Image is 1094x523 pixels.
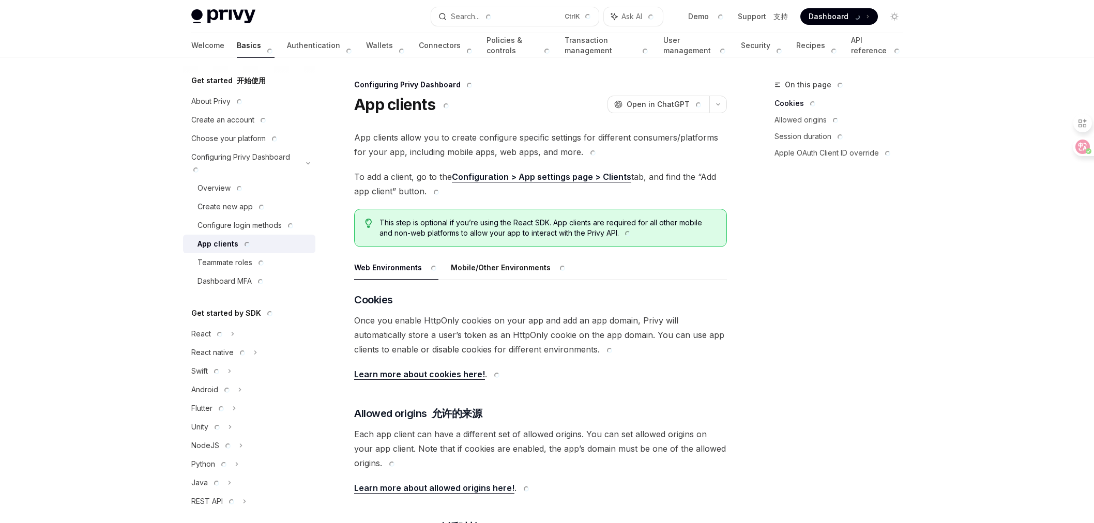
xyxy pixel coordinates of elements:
[354,406,482,421] span: Allowed origins
[183,179,315,197] a: Overview
[197,219,295,232] div: Configure login methods
[354,130,727,159] span: App clients allow you to create configure specific settings for different consumers/platforms for...
[432,407,482,420] font: 允许的来源
[183,129,315,148] a: Choose your platform
[565,12,592,21] span: Ctrl K
[774,145,911,161] a: Apple OAuth Client ID override
[191,114,268,126] div: Create an account
[851,33,903,58] a: API reference
[451,10,493,23] div: Search...
[365,219,372,228] svg: Tip
[191,74,266,87] h5: Get started
[627,99,703,110] span: Open in ChatGPT
[809,11,862,22] span: Dashboard
[431,7,599,26] button: Search... CtrlK
[191,346,247,359] div: React native
[197,238,252,250] div: App clients
[774,112,911,128] a: Allowed origins
[354,367,727,381] span: .
[191,365,221,377] div: Swift
[663,33,728,58] a: User management
[354,255,438,280] button: Web Environments
[191,421,222,433] div: Unity
[354,293,393,307] span: Cookies
[197,256,266,269] div: Teammate roles
[354,481,727,495] span: .
[800,8,878,25] a: Dashboard
[197,201,266,213] div: Create new app
[354,369,485,380] a: Learn more about cookies here!
[191,476,221,489] div: Java
[354,313,727,357] span: Once you enable HttpOnly cookies on your app and add an app domain, Privy will automatically stor...
[354,80,727,90] div: Configuring Privy Dashboard
[191,439,233,452] div: NodeJS
[191,307,275,319] h5: Get started by SDK
[354,483,514,494] a: Learn more about allowed origins here!
[773,12,788,21] font: 支持
[237,76,266,85] font: 开始使用
[738,11,788,22] a: Support 支持
[183,111,315,129] a: Create an account
[451,255,567,280] button: Mobile/Other Environments
[191,458,229,470] div: Python
[191,495,236,507] div: REST API
[183,92,315,111] a: About Privy
[183,253,315,272] a: Teammate roles
[354,170,727,198] span: To add a client, go to the tab, and find the “Add app client” button.
[191,9,255,24] img: light logo
[191,33,224,58] a: Welcome
[886,8,903,25] button: Toggle dark mode
[487,33,552,58] a: Policies & controls
[191,95,244,107] div: About Privy
[183,216,315,235] a: Configure login methods
[183,197,315,216] a: Create new app
[354,95,451,114] h1: App clients
[183,235,315,253] a: App clients
[379,218,716,238] span: This step is optional if you’re using the React SDK. App clients are required for all other mobil...
[741,33,784,58] a: Security
[774,95,911,112] a: Cookies
[183,272,315,290] a: Dashboard MFA
[785,79,845,91] span: On this page
[796,33,839,58] a: Recipes
[621,11,656,22] span: Ask AI
[565,33,650,58] a: Transaction management
[287,33,354,58] a: Authentication
[197,275,265,287] div: Dashboard MFA
[191,151,300,176] div: Configuring Privy Dashboard
[191,328,224,340] div: React
[774,128,911,145] a: Session duration
[197,182,244,194] div: Overview
[688,11,725,22] a: Demo
[354,427,727,470] span: Each app client can have a different set of allowed origins. You can set allowed origins on your ...
[191,383,232,396] div: Android
[607,96,709,113] button: Open in ChatGPT
[191,132,279,145] div: Choose your platform
[237,33,275,58] a: Basics
[604,7,663,26] button: Ask AI
[191,402,226,414] div: Flutter
[452,172,631,182] a: Configuration > App settings page > Clients
[419,33,474,58] a: Connectors
[366,33,406,58] a: Wallets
